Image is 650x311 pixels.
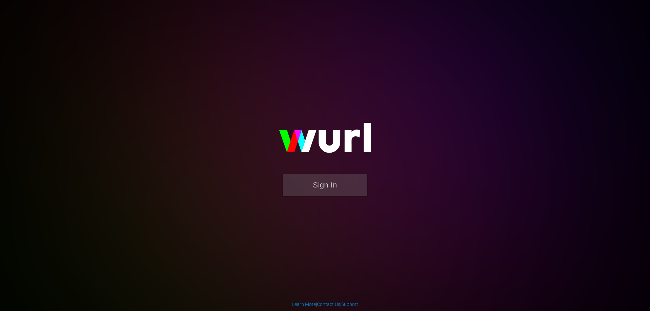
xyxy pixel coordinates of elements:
a: Learn More [292,302,316,307]
img: wurl-logo-on-black-223613ac3d8ba8fe6dc639794a292ebdb59501304c7dfd60c99c58986ef67473.svg [257,108,393,174]
div: | | [292,301,358,308]
a: Support [341,302,358,307]
button: Sign In [283,174,367,196]
a: Contact Us [317,302,340,307]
